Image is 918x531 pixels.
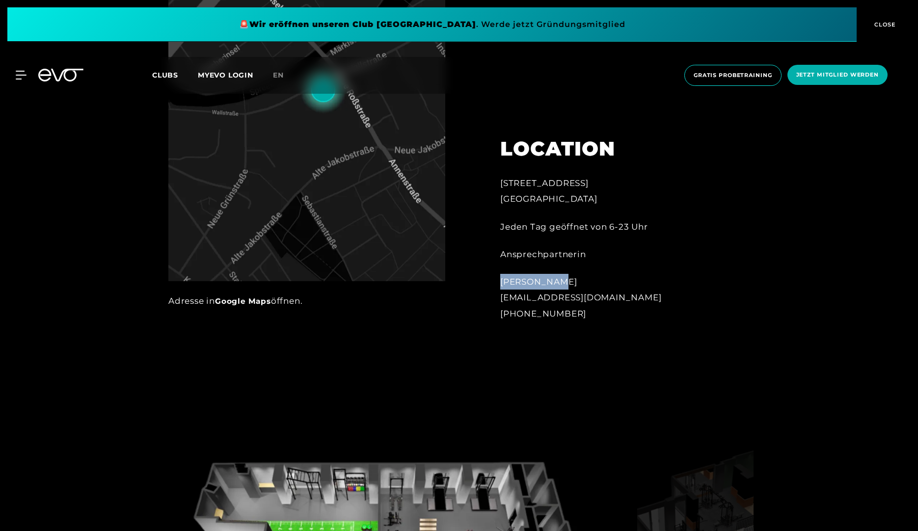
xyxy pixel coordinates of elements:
button: CLOSE [857,7,911,42]
a: Google Maps [215,296,271,306]
div: [STREET_ADDRESS] [GEOGRAPHIC_DATA] [500,175,716,207]
h2: LOCATION [500,137,716,160]
div: [PERSON_NAME] [EMAIL_ADDRESS][DOMAIN_NAME] [PHONE_NUMBER] [500,274,716,321]
span: Jetzt Mitglied werden [796,71,879,79]
span: CLOSE [872,20,896,29]
span: en [273,71,284,80]
a: Clubs [152,70,198,80]
div: Jeden Tag geöffnet von 6-23 Uhr [500,219,716,235]
span: Clubs [152,71,178,80]
span: Gratis Probetraining [694,71,772,80]
a: en [273,70,296,81]
div: Adresse in öffnen. [168,293,445,309]
a: Gratis Probetraining [681,65,784,86]
a: Jetzt Mitglied werden [784,65,891,86]
a: MYEVO LOGIN [198,71,253,80]
div: Ansprechpartnerin [500,246,716,262]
